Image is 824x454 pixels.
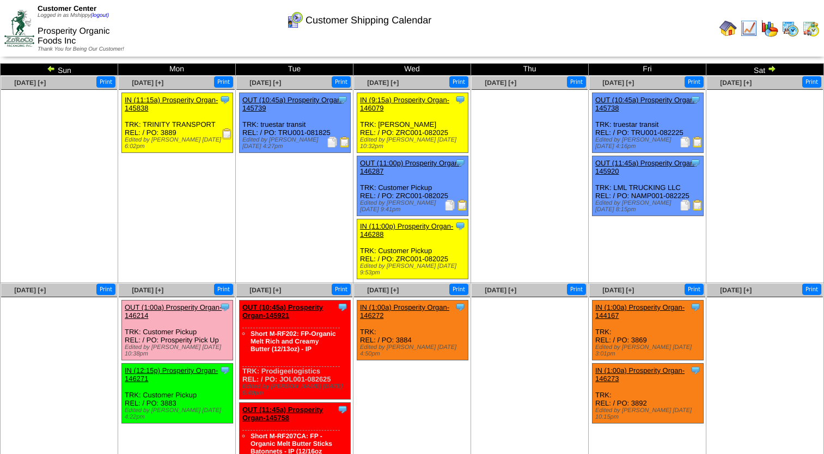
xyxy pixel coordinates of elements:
button: Print [685,76,704,88]
td: Sun [1,64,118,76]
div: TRK: Customer Pickup REL: / PO: ZRC001-082025 [357,156,468,216]
img: graph.gif [761,20,778,37]
img: calendarcustomer.gif [286,11,303,29]
img: Receiving Document [222,128,233,139]
a: [DATE] [+] [720,286,752,294]
div: Edited by [PERSON_NAME] [DATE] 5:49pm [242,383,350,396]
button: Print [449,284,468,295]
img: Packing Slip [680,200,691,211]
div: Edited by [PERSON_NAME] [DATE] 10:32pm [360,137,468,150]
a: [DATE] [+] [367,286,399,294]
td: Thu [471,64,589,76]
img: Packing Slip [327,137,338,148]
button: Print [96,76,115,88]
div: Edited by [PERSON_NAME] [DATE] 8:15pm [595,200,703,213]
button: Print [567,284,586,295]
img: Tooltip [337,94,348,105]
button: Print [567,76,586,88]
div: Edited by [PERSON_NAME] [DATE] 10:15pm [595,407,703,420]
a: [DATE] [+] [249,79,281,87]
a: [DATE] [+] [367,79,399,87]
div: Edited by [PERSON_NAME] [DATE] 4:27pm [242,137,350,150]
a: [DATE] [+] [485,79,516,87]
div: TRK: TRINITY TRANSPORT REL: / PO: 3889 [122,93,233,153]
img: arrowleft.gif [47,64,56,73]
span: Logged in as Mshippy [38,13,109,19]
td: Wed [353,64,471,76]
a: [DATE] [+] [132,286,163,294]
div: TRK: Customer Pickup REL: / PO: 3883 [122,364,233,424]
img: arrowright.gif [767,64,776,73]
a: IN (11:00p) Prosperity Organ-146288 [360,222,453,238]
img: Tooltip [337,404,348,415]
a: Short M-RF202: FP-Organic Melt Rich and Creamy Butter (12/13oz) - IP [251,330,336,353]
a: [DATE] [+] [132,79,163,87]
button: Print [685,284,704,295]
img: Bill of Lading [457,200,468,211]
button: Print [214,76,233,88]
img: Tooltip [219,94,230,105]
span: [DATE] [+] [602,79,634,87]
img: Tooltip [690,94,701,105]
div: Edited by [PERSON_NAME] [DATE] 9:41pm [360,200,468,213]
div: Edited by [PERSON_NAME] [DATE] 9:53pm [360,263,468,276]
img: Tooltip [455,157,466,168]
span: Customer Center [38,4,96,13]
img: calendarprod.gif [782,20,799,37]
img: Bill of Lading [692,137,703,148]
a: OUT (10:45a) Prosperity Organ-145921 [242,303,323,320]
div: TRK: Customer Pickup REL: / PO: ZRC001-082025 [357,219,468,279]
div: Edited by [PERSON_NAME] [DATE] 4:50pm [360,344,468,357]
div: TRK: [PERSON_NAME] REL: / PO: ZRC001-082025 [357,93,468,153]
div: TRK: truestar transit REL: / PO: TRU001-082225 [593,93,704,153]
div: Edited by [PERSON_NAME] [DATE] 3:01pm [595,344,703,357]
button: Print [96,284,115,295]
a: [DATE] [+] [14,79,46,87]
span: [DATE] [+] [14,286,46,294]
img: Tooltip [690,365,701,376]
img: ZoRoCo_Logo(Green%26Foil)%20jpg.webp [4,10,34,46]
img: Tooltip [690,302,701,312]
img: Tooltip [455,220,466,231]
div: TRK: REL: / PO: 3884 [357,300,468,360]
div: TRK: Prodigeelogistics REL: / PO: JOL001-082625 [240,300,351,400]
td: Fri [589,64,706,76]
img: Tooltip [690,157,701,168]
div: Edited by [PERSON_NAME] [DATE] 4:16pm [595,137,703,150]
div: TRK: truestar transit REL: / PO: TRU001-081825 [240,93,351,153]
a: OUT (11:00p) Prosperity Organ-146287 [360,159,461,175]
span: Prosperity Organic Foods Inc [38,27,110,46]
button: Print [214,284,233,295]
a: [DATE] [+] [485,286,516,294]
a: [DATE] [+] [602,286,634,294]
img: Tooltip [455,94,466,105]
a: IN (1:00a) Prosperity Organ-146272 [360,303,449,320]
img: line_graph.gif [740,20,758,37]
button: Print [802,284,821,295]
img: home.gif [719,20,737,37]
div: TRK: Customer Pickup REL: / PO: Prosperity Pick Up [122,300,233,360]
img: Tooltip [219,302,230,312]
img: Bill of Lading [692,200,703,211]
a: OUT (10:45a) Prosperity Organ-145739 [242,96,343,112]
a: IN (9:15a) Prosperity Organ-146079 [360,96,449,112]
a: OUT (11:45a) Prosperity Organ-145758 [242,406,323,422]
div: TRK: LML TRUCKING LLC REL: / PO: NAMP001-082225 [593,156,704,216]
a: OUT (1:00a) Prosperity Organ-146214 [125,303,222,320]
div: Edited by [PERSON_NAME] [DATE] 6:02pm [125,137,233,150]
td: Sat [706,64,824,76]
button: Print [332,284,351,295]
div: Edited by [PERSON_NAME] [DATE] 4:22pm [125,407,233,420]
img: Packing Slip [680,137,691,148]
button: Print [802,76,821,88]
span: [DATE] [+] [720,79,752,87]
